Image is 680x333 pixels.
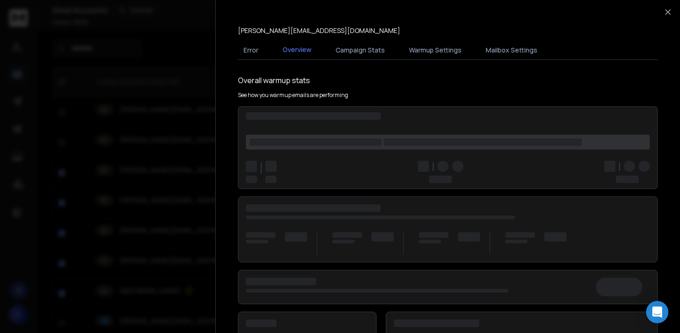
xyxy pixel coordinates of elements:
[480,40,543,60] button: Mailbox Settings
[238,75,310,86] h1: Overall warmup stats
[646,301,668,323] div: Open Intercom Messenger
[238,91,348,99] p: See how you warmup emails are performing
[238,40,264,60] button: Error
[238,26,400,35] p: [PERSON_NAME][EMAIL_ADDRESS][DOMAIN_NAME]
[277,39,317,61] button: Overview
[403,40,467,60] button: Warmup Settings
[330,40,390,60] button: Campaign Stats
